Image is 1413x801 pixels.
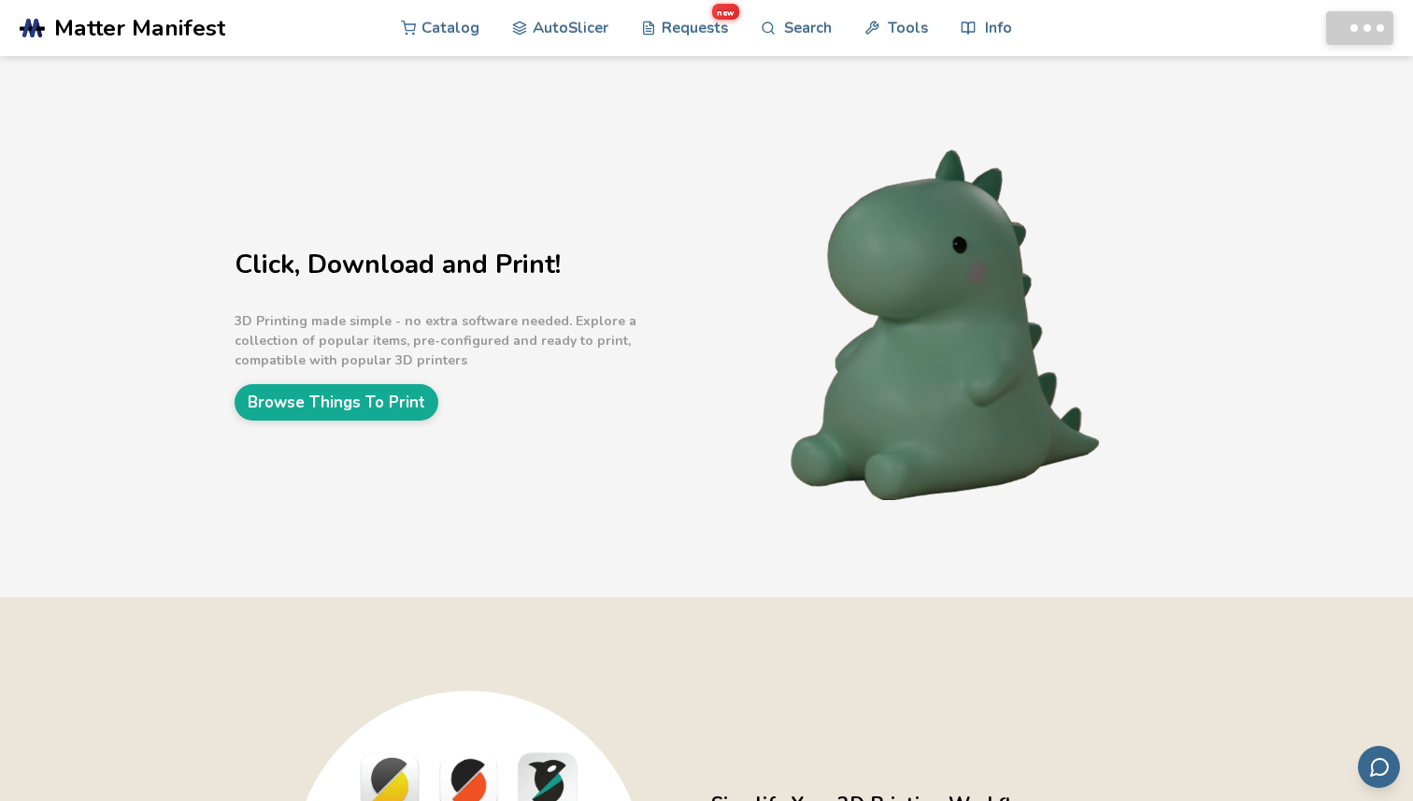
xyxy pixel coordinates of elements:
span: Matter Manifest [54,15,225,41]
span: new [712,4,739,20]
button: Send feedback via email [1358,746,1400,788]
p: 3D Printing made simple - no extra software needed. Explore a collection of popular items, pre-co... [235,311,702,370]
h1: Click, Download and Print! [235,250,702,279]
a: Browse Things To Print [235,384,438,421]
